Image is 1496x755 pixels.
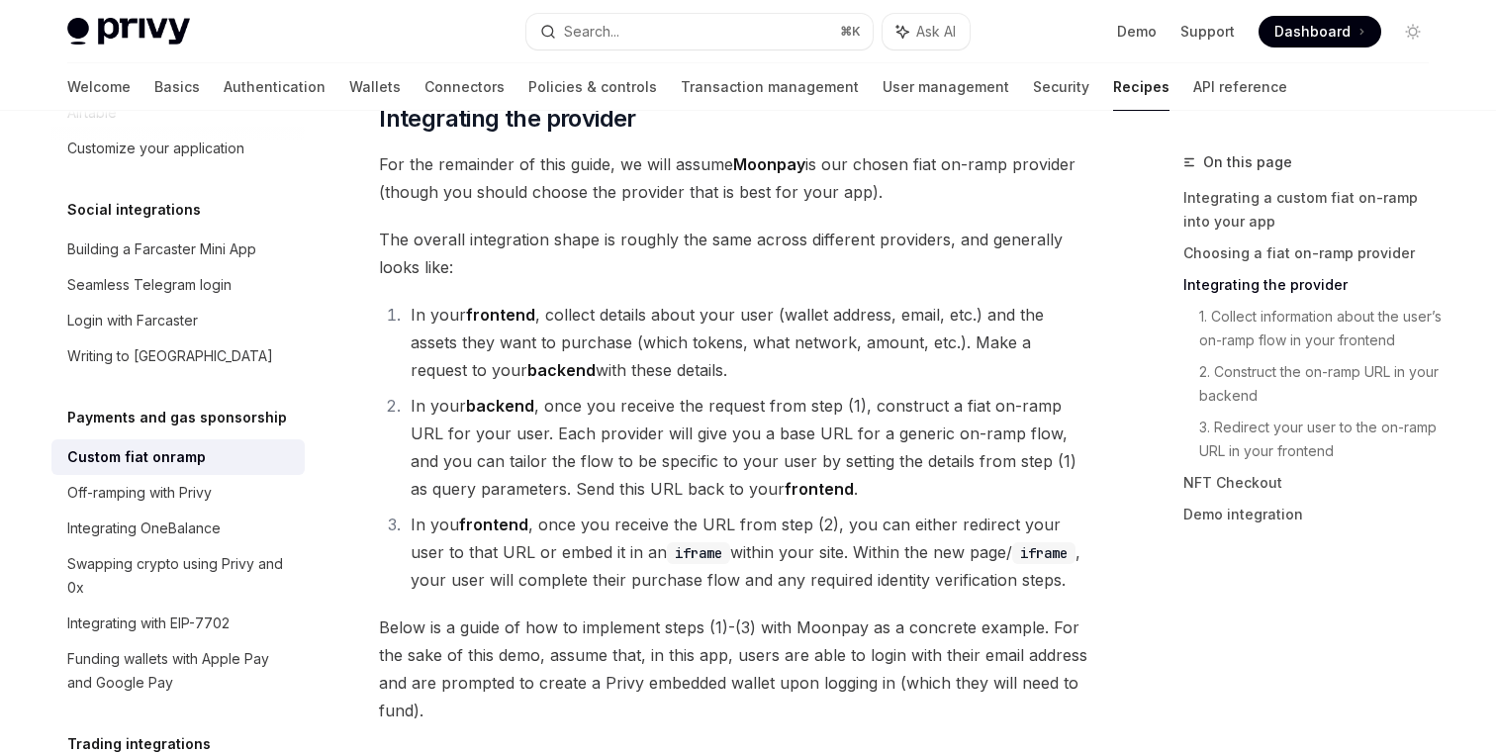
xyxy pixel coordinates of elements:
[51,267,305,303] a: Seamless Telegram login
[1012,542,1075,564] code: iframe
[424,63,505,111] a: Connectors
[379,613,1092,724] span: Below is a guide of how to implement steps (1)-(3) with Moonpay as a concrete example. For the sa...
[51,641,305,701] a: Funding wallets with Apple Pay and Google Pay
[405,511,1092,594] li: In you , once you receive the URL from step (2), you can either redirect your user to that URL or...
[67,198,201,222] h5: Social integrations
[67,445,206,469] div: Custom fiat onramp
[379,103,636,135] span: Integrating the provider
[67,273,232,297] div: Seamless Telegram login
[1274,22,1351,42] span: Dashboard
[916,22,956,42] span: Ask AI
[667,542,730,564] code: iframe
[51,232,305,267] a: Building a Farcaster Mini App
[67,406,287,429] h5: Payments and gas sponsorship
[51,439,305,475] a: Custom fiat onramp
[67,517,221,540] div: Integrating OneBalance
[1113,63,1169,111] a: Recipes
[1183,269,1445,301] a: Integrating the provider
[51,475,305,511] a: Off-ramping with Privy
[154,63,200,111] a: Basics
[67,63,131,111] a: Welcome
[349,63,401,111] a: Wallets
[1199,301,1445,356] a: 1. Collect information about the user’s on-ramp flow in your frontend
[1183,499,1445,530] a: Demo integration
[564,20,619,44] div: Search...
[67,237,256,261] div: Building a Farcaster Mini App
[51,338,305,374] a: Writing to [GEOGRAPHIC_DATA]
[67,481,212,505] div: Off-ramping with Privy
[51,511,305,546] a: Integrating OneBalance
[883,14,970,49] button: Ask AI
[1117,22,1157,42] a: Demo
[1199,356,1445,412] a: 2. Construct the on-ramp URL in your backend
[1397,16,1429,47] button: Toggle dark mode
[51,546,305,606] a: Swapping crypto using Privy and 0x
[528,63,657,111] a: Policies & controls
[1183,182,1445,237] a: Integrating a custom fiat on-ramp into your app
[459,515,528,534] strong: frontend
[526,14,873,49] button: Search...⌘K
[1259,16,1381,47] a: Dashboard
[224,63,326,111] a: Authentication
[1183,467,1445,499] a: NFT Checkout
[840,24,861,40] span: ⌘ K
[1199,412,1445,467] a: 3. Redirect your user to the on-ramp URL in your frontend
[785,479,854,499] strong: frontend
[67,647,293,695] div: Funding wallets with Apple Pay and Google Pay
[681,63,859,111] a: Transaction management
[379,226,1092,281] span: The overall integration shape is roughly the same across different providers, and generally looks...
[67,552,293,600] div: Swapping crypto using Privy and 0x
[466,396,534,416] strong: backend
[51,131,305,166] a: Customize your application
[1033,63,1089,111] a: Security
[883,63,1009,111] a: User management
[67,137,244,160] div: Customize your application
[1183,237,1445,269] a: Choosing a fiat on-ramp provider
[67,344,273,368] div: Writing to [GEOGRAPHIC_DATA]
[405,392,1092,503] li: In your , once you receive the request from step (1), construct a fiat on-ramp URL for your user....
[527,360,596,380] strong: backend
[67,18,190,46] img: light logo
[1203,150,1292,174] span: On this page
[1193,63,1287,111] a: API reference
[379,150,1092,206] span: For the remainder of this guide, we will assume is our chosen fiat on-ramp provider (though you s...
[51,303,305,338] a: Login with Farcaster
[51,606,305,641] a: Integrating with EIP-7702
[1180,22,1235,42] a: Support
[67,309,198,332] div: Login with Farcaster
[466,305,535,325] strong: frontend
[405,301,1092,384] li: In your , collect details about your user (wallet address, email, etc.) and the assets they want ...
[733,154,805,174] strong: Moonpay
[67,612,230,635] div: Integrating with EIP-7702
